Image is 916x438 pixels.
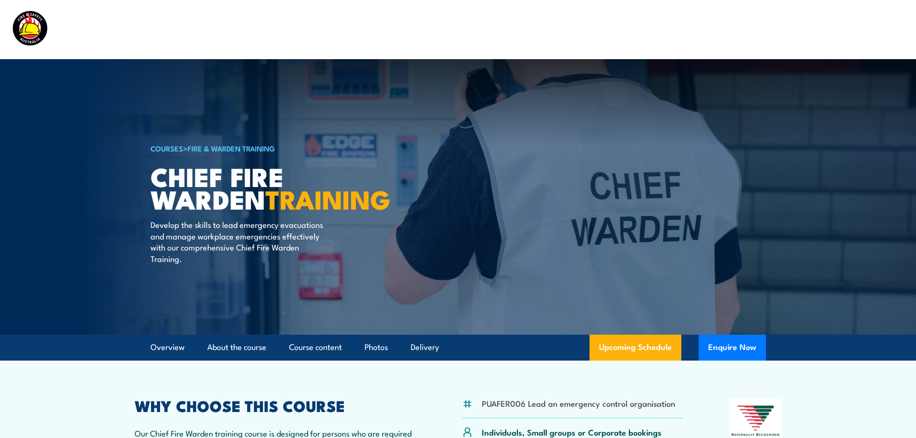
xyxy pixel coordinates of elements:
a: Course content [289,335,342,360]
a: About the course [207,335,266,360]
button: Enquire Now [699,335,766,361]
a: About Us [666,17,702,42]
h2: WHY CHOOSE THIS COURSE [135,399,415,412]
a: Course Calendar [445,17,509,42]
a: Upcoming Schedule [590,335,681,361]
li: PUAFER006 Lead an emergency control organisation [482,398,675,409]
a: Courses [394,17,424,42]
a: Contact [841,17,871,42]
p: Develop the skills to lead emergency evacuations and manage workplace emergencies effectively wit... [151,219,326,264]
a: Emergency Response Services [530,17,645,42]
a: Learner Portal [765,17,819,42]
a: Fire & Warden Training [188,143,275,153]
a: News [723,17,744,42]
h1: Chief Fire Warden [151,165,388,210]
h6: > [151,142,388,154]
p: Individuals, Small groups or Corporate bookings [482,426,662,438]
a: Overview [151,335,185,360]
a: Delivery [411,335,439,360]
a: Photos [364,335,388,360]
a: COURSES [151,143,183,153]
strong: TRAINING [265,178,390,218]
